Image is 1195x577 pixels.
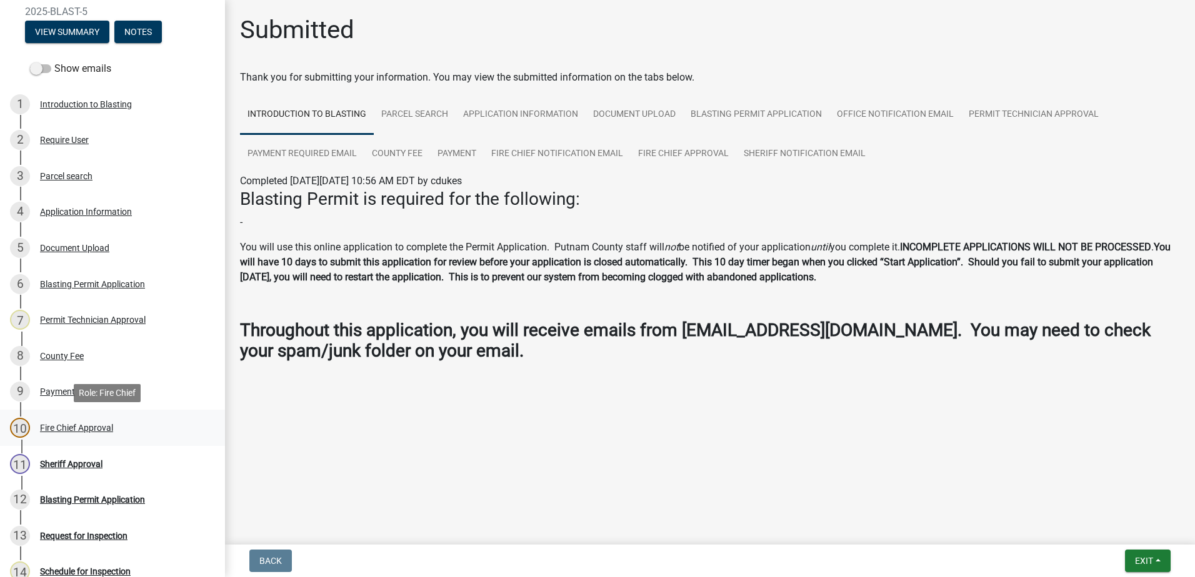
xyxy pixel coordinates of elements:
[25,21,109,43] button: View Summary
[240,240,1180,285] p: You will use this online application to complete the Permit Application. Putnam County staff will...
[10,346,30,366] div: 8
[1125,550,1171,572] button: Exit
[40,244,109,252] div: Document Upload
[40,531,127,540] div: Request for Inspection
[484,134,631,174] a: Fire Chief Notification Email
[240,320,1151,362] strong: Throughout this application, you will receive emails from [EMAIL_ADDRESS][DOMAIN_NAME]. You may n...
[40,495,145,504] div: Blasting Permit Application
[40,315,146,324] div: Permit Technician Approval
[40,387,75,396] div: Payment
[364,134,430,174] a: County Fee
[664,241,679,253] i: not
[240,95,374,135] a: Introduction to Blasting
[10,454,30,474] div: 11
[10,418,30,438] div: 10
[259,556,282,566] span: Back
[10,238,30,258] div: 5
[240,15,354,45] h1: Submitted
[249,550,292,572] button: Back
[10,202,30,222] div: 4
[40,423,113,432] div: Fire Chief Approval
[10,274,30,294] div: 6
[40,352,84,360] div: County Fee
[40,280,145,288] div: Blasting Permit Application
[10,310,30,330] div: 7
[40,460,102,468] div: Sheriff Approval
[40,136,89,144] div: Require User
[240,215,1180,230] p: -
[736,134,873,174] a: Sheriff Notification Email
[900,241,1151,253] strong: INCOMPLETE APPLICATIONS WILL NOT BE PROCESSED
[240,70,1180,85] div: Thank you for submitting your information. You may view the submitted information on the tabs below.
[114,21,162,43] button: Notes
[114,27,162,37] wm-modal-confirm: Notes
[240,134,364,174] a: Payment Required Email
[74,384,141,402] div: Role: Fire Chief
[40,567,131,576] div: Schedule for Inspection
[586,95,683,135] a: Document Upload
[25,6,200,17] span: 2025-BLAST-5
[683,95,829,135] a: Blasting Permit Application
[811,241,830,253] i: until
[430,134,484,174] a: Payment
[829,95,961,135] a: Office Notification Email
[456,95,586,135] a: Application Information
[10,490,30,510] div: 12
[374,95,456,135] a: Parcel search
[10,166,30,186] div: 3
[631,134,736,174] a: Fire Chief Approval
[40,207,132,216] div: Application Information
[10,130,30,150] div: 2
[40,100,132,109] div: Introduction to Blasting
[25,27,109,37] wm-modal-confirm: Summary
[240,189,1180,210] h3: Blasting Permit is required for the following:
[240,175,462,187] span: Completed [DATE][DATE] 10:56 AM EDT by cdukes
[961,95,1106,135] a: Permit Technician Approval
[10,382,30,402] div: 9
[10,526,30,546] div: 13
[40,172,92,180] div: Parcel search
[30,61,111,76] label: Show emails
[10,94,30,114] div: 1
[240,241,1171,283] strong: You will have 10 days to submit this application for review before your application is closed aut...
[1135,556,1153,566] span: Exit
